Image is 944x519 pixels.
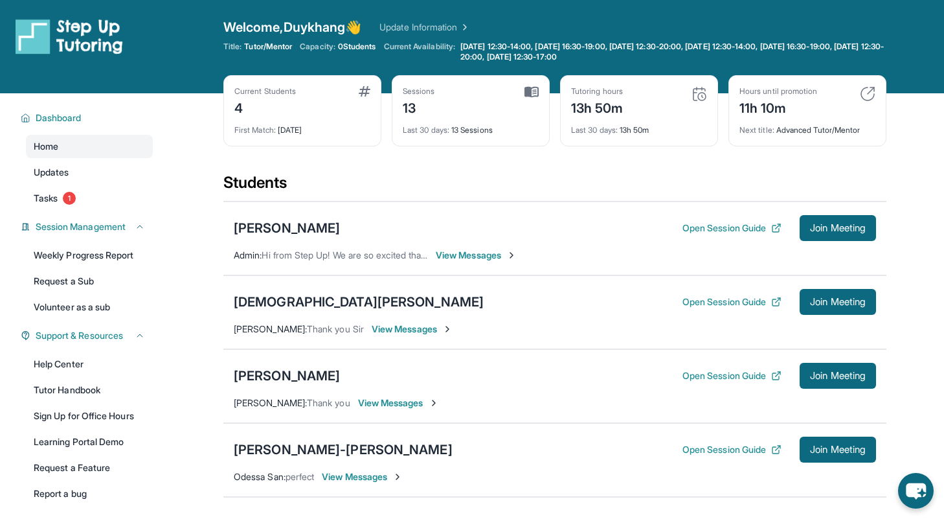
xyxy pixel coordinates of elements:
img: card [359,86,370,97]
div: 11h 10m [739,97,817,117]
span: [PERSON_NAME] : [234,323,307,334]
span: Join Meeting [810,224,866,232]
span: Last 30 days : [571,125,618,135]
span: Thank you [307,397,350,408]
div: 13h 50m [571,117,707,135]
div: Current Students [234,86,296,97]
span: perfect [286,471,315,482]
div: Sessions [403,86,435,97]
a: Sign Up for Office Hours [26,404,153,428]
span: 1 [63,192,76,205]
span: View Messages [436,249,517,262]
span: Title: [223,41,242,52]
span: [PERSON_NAME] : [234,397,307,408]
button: Join Meeting [800,289,876,315]
button: Dashboard [30,111,145,124]
span: Join Meeting [810,298,866,306]
a: Tasks1 [26,187,153,210]
img: Chevron-Right [392,472,403,482]
span: Home [34,140,58,153]
span: Thank you Sir [307,323,364,334]
span: Join Meeting [810,372,866,380]
span: Capacity: [300,41,335,52]
span: Support & Resources [36,329,123,342]
button: Join Meeting [800,437,876,463]
a: Volunteer as a sub [26,295,153,319]
span: Next title : [739,125,774,135]
span: Dashboard [36,111,82,124]
div: Tutoring hours [571,86,624,97]
span: Last 30 days : [403,125,449,135]
img: Chevron-Right [429,398,439,408]
span: Tasks [34,192,58,205]
span: Odessa San : [234,471,286,482]
span: First Match : [234,125,276,135]
div: 4 [234,97,296,117]
img: card [860,86,875,102]
button: chat-button [898,473,934,509]
button: Open Session Guide [682,222,781,235]
button: Join Meeting [800,363,876,389]
div: 13 [403,97,435,117]
span: Tutor/Mentor [244,41,292,52]
button: Open Session Guide [682,295,781,308]
span: Updates [34,166,69,179]
img: Chevron-Right [442,324,453,334]
button: Open Session Guide [682,369,781,382]
div: [DATE] [234,117,370,135]
button: Join Meeting [800,215,876,241]
div: 13h 50m [571,97,624,117]
img: card [524,86,539,98]
div: [PERSON_NAME] [234,219,340,237]
span: Current Availability: [384,41,455,62]
a: Tutor Handbook [26,378,153,402]
span: [DATE] 12:30-14:00, [DATE] 16:30-19:00, [DATE] 12:30-20:00, [DATE] 12:30-14:00, [DATE] 16:30-19:0... [460,41,884,62]
a: [DATE] 12:30-14:00, [DATE] 16:30-19:00, [DATE] 12:30-20:00, [DATE] 12:30-14:00, [DATE] 16:30-19:0... [458,41,886,62]
img: card [691,86,707,102]
a: Updates [26,161,153,184]
a: Update Information [379,21,470,34]
button: Session Management [30,220,145,233]
span: View Messages [322,470,403,483]
button: Open Session Guide [682,443,781,456]
span: View Messages [358,397,439,409]
img: Chevron-Right [506,250,517,260]
span: Join Meeting [810,446,866,454]
div: [PERSON_NAME]-[PERSON_NAME] [234,441,453,459]
a: Request a Sub [26,270,153,293]
div: 13 Sessions [403,117,539,135]
span: 0 Students [338,41,376,52]
a: Help Center [26,352,153,376]
button: Support & Resources [30,329,145,342]
span: View Messages [372,323,453,336]
img: Chevron Right [457,21,470,34]
a: Learning Portal Demo [26,430,153,454]
span: Session Management [36,220,126,233]
div: Advanced Tutor/Mentor [739,117,875,135]
div: Hours until promotion [739,86,817,97]
span: Welcome, Duykhang 👋 [223,18,361,36]
a: Home [26,135,153,158]
div: [PERSON_NAME] [234,367,340,385]
div: Students [223,172,886,201]
img: logo [16,18,123,54]
a: Request a Feature [26,456,153,479]
a: Weekly Progress Report [26,244,153,267]
div: [DEMOGRAPHIC_DATA][PERSON_NAME] [234,293,484,311]
span: Admin : [234,249,262,260]
a: Report a bug [26,482,153,505]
